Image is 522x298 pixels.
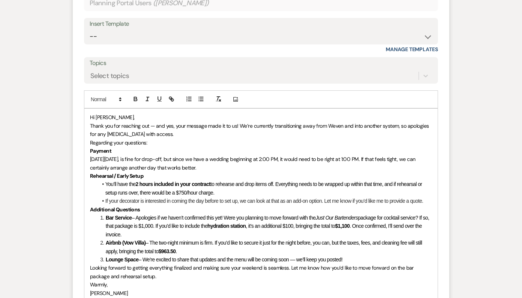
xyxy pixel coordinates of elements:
[386,46,438,53] a: Manage Templates
[90,139,147,146] span: Regarding your questions:
[90,58,432,69] label: Topics
[139,257,342,263] span: – We’re excited to share that updates and the menu will be coming soon — we’ll keep you posted!
[90,19,432,30] div: Insert Template
[90,264,415,279] span: Looking forward to getting everything finalized and making sure your weekend is seamless. Let me ...
[106,240,146,246] strong: Airbnb (Vow Villa)
[105,181,136,187] span: You’ll have the
[176,248,177,254] span: .
[106,223,423,237] span: . Once confirmed, I’ll send over the invoice.
[136,181,211,187] strong: 2 hours included in your contract
[208,223,246,229] strong: hydration station
[105,181,423,195] span: to rehearse and drop items off. Everything needs to be wrapped up within that time, and if rehear...
[106,257,139,263] strong: Lounge Space
[106,215,132,221] strong: Bar Service
[90,148,111,154] strong: Payment
[90,173,143,179] strong: Rehearsal / Early Setup
[90,156,417,171] span: [DATE][DATE], is fine for drop-off, but since we have a wedding beginning at 2:00 PM, it would ne...
[90,122,430,137] span: Thank you for reaching out — and yes, your message made it to us! We’re currently transitioning a...
[90,114,134,121] span: Hi [PERSON_NAME],
[90,281,108,288] span: Warmly,
[316,215,358,221] em: Just Our Bartenders
[246,223,335,229] span: , it’s an additional $100, bringing the total to
[90,290,128,297] span: [PERSON_NAME]
[132,215,316,221] span: – Apologies if we haven’t confirmed this yet! Were you planning to move forward with the
[90,206,140,213] strong: Additional Questions
[158,248,175,254] strong: $963.50
[106,240,423,254] span: – The two-night minimum is firm. If you’d like to secure it just for the night before, you can, b...
[97,197,432,205] li: If your decorator is interested in coming the day before to set up, we can look at that as an add...
[335,223,349,229] strong: $1,100
[90,71,129,81] div: Select topics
